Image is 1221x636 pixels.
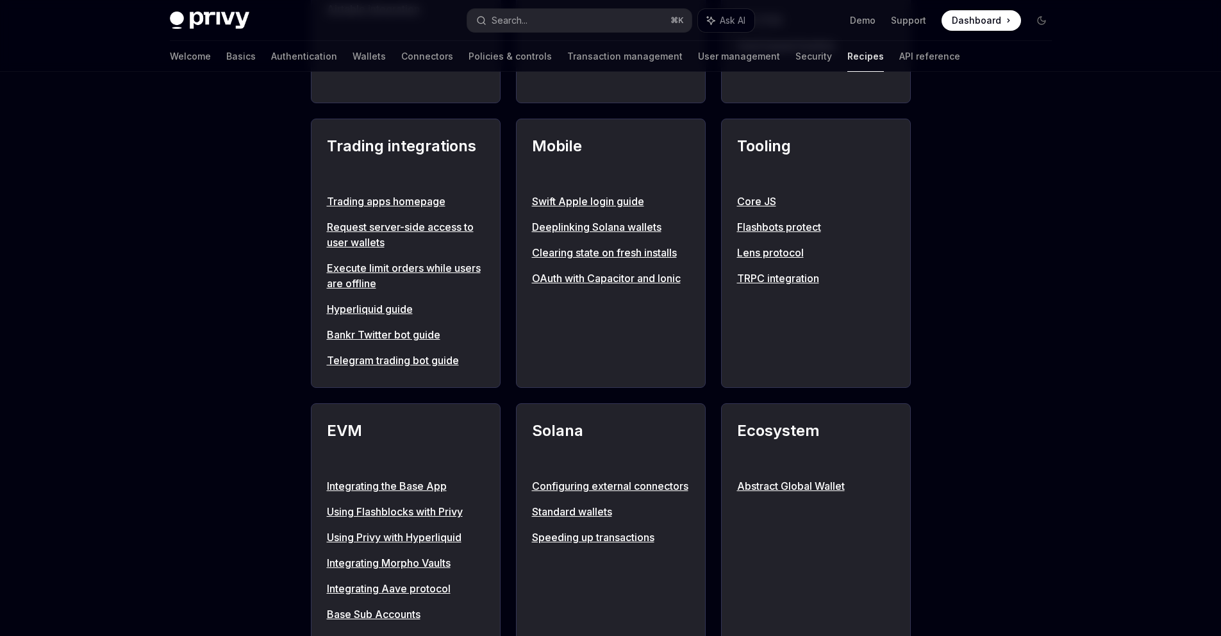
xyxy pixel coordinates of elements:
[226,41,256,72] a: Basics
[899,41,960,72] a: API reference
[532,530,690,545] a: Speeding up transactions
[850,14,876,27] a: Demo
[327,419,485,465] h2: EVM
[327,194,485,209] a: Trading apps homepage
[737,478,895,494] a: Abstract Global Wallet
[532,219,690,235] a: Deeplinking Solana wallets
[737,194,895,209] a: Core JS
[737,135,895,181] h2: Tooling
[532,194,690,209] a: Swift Apple login guide
[737,219,895,235] a: Flashbots protect
[469,41,552,72] a: Policies & controls
[271,41,337,72] a: Authentication
[532,245,690,260] a: Clearing state on fresh installs
[720,14,745,27] span: Ask AI
[170,12,249,29] img: dark logo
[532,271,690,286] a: OAuth with Capacitor and Ionic
[532,419,690,465] h2: Solana
[670,15,684,26] span: ⌘ K
[795,41,832,72] a: Security
[952,14,1001,27] span: Dashboard
[737,419,895,465] h2: Ecosystem
[737,271,895,286] a: TRPC integration
[942,10,1021,31] a: Dashboard
[327,555,485,571] a: Integrating Morpho Vaults
[327,581,485,596] a: Integrating Aave protocol
[327,135,485,181] h2: Trading integrations
[532,478,690,494] a: Configuring external connectors
[327,353,485,368] a: Telegram trading bot guide
[698,9,754,32] button: Ask AI
[532,135,690,181] h2: Mobile
[353,41,386,72] a: Wallets
[467,9,692,32] button: Search...⌘K
[327,530,485,545] a: Using Privy with Hyperliquid
[891,14,926,27] a: Support
[327,260,485,291] a: Execute limit orders while users are offline
[327,219,485,250] a: Request server-side access to user wallets
[327,504,485,519] a: Using Flashblocks with Privy
[698,41,780,72] a: User management
[327,607,485,622] a: Base Sub Accounts
[847,41,884,72] a: Recipes
[327,327,485,342] a: Bankr Twitter bot guide
[327,478,485,494] a: Integrating the Base App
[737,245,895,260] a: Lens protocol
[567,41,683,72] a: Transaction management
[532,504,690,519] a: Standard wallets
[170,41,211,72] a: Welcome
[492,13,527,28] div: Search...
[401,41,453,72] a: Connectors
[327,301,485,317] a: Hyperliquid guide
[1031,10,1052,31] button: Toggle dark mode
